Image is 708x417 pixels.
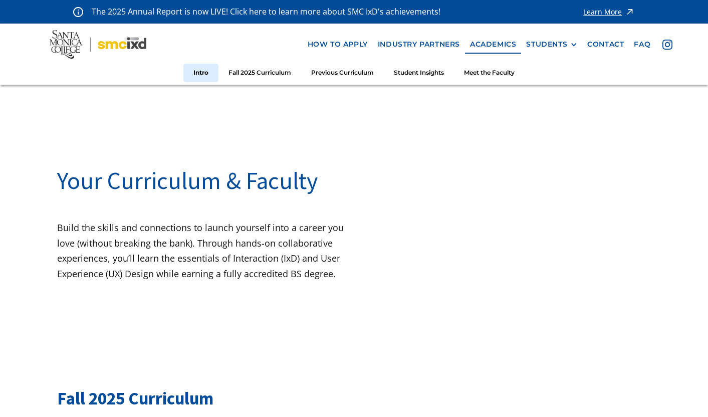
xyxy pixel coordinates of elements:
div: Learn More [583,9,622,16]
img: icon - arrow - alert [625,5,635,19]
span: Your Curriculum & Faculty [57,165,318,195]
p: Build the skills and connections to launch yourself into a career you love (without breaking the ... [57,220,354,281]
a: Learn More [583,5,635,19]
a: contact [582,35,629,54]
h2: Fall 2025 Curriculum [57,386,651,411]
p: The 2025 Annual Report is now LIVE! Click here to learn more about SMC IxD's achievements! [92,5,441,19]
a: Meet the Faculty [454,64,525,82]
a: how to apply [303,35,373,54]
a: Student Insights [384,64,454,82]
div: STUDENTS [526,40,567,49]
a: Fall 2025 Curriculum [218,64,301,82]
a: Academics [465,35,521,54]
a: faq [629,35,655,54]
img: icon - instagram [662,40,672,50]
img: Santa Monica College - SMC IxD logo [50,30,146,59]
img: icon - information - alert [73,7,83,17]
a: Intro [183,64,218,82]
div: STUDENTS [526,40,577,49]
a: industry partners [373,35,465,54]
a: Previous Curriculum [301,64,384,82]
